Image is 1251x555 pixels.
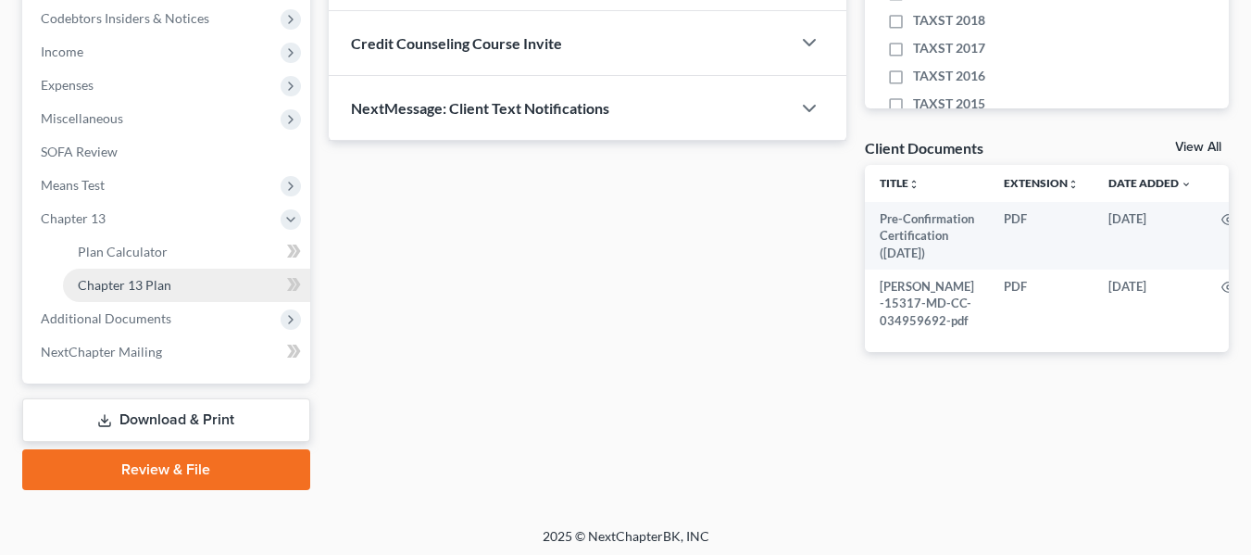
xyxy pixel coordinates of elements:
[913,67,985,85] span: TAXST 2016
[41,77,94,93] span: Expenses
[1094,202,1207,270] td: [DATE]
[989,270,1094,337] td: PDF
[913,39,985,57] span: TAXST 2017
[26,135,310,169] a: SOFA Review
[41,110,123,126] span: Miscellaneous
[41,10,209,26] span: Codebtors Insiders & Notices
[63,235,310,269] a: Plan Calculator
[41,310,171,326] span: Additional Documents
[908,179,919,190] i: unfold_more
[1004,176,1079,190] a: Extensionunfold_more
[22,398,310,442] a: Download & Print
[1068,179,1079,190] i: unfold_more
[351,99,609,117] span: NextMessage: Client Text Notifications
[865,138,983,158] div: Client Documents
[78,277,171,293] span: Chapter 13 Plan
[41,210,106,226] span: Chapter 13
[63,269,310,302] a: Chapter 13 Plan
[22,449,310,490] a: Review & File
[1181,179,1192,190] i: expand_more
[1108,176,1192,190] a: Date Added expand_more
[865,202,989,270] td: Pre-Confirmation Certification ([DATE])
[913,11,985,30] span: TAXST 2018
[41,344,162,359] span: NextChapter Mailing
[1094,270,1207,337] td: [DATE]
[880,176,919,190] a: Titleunfold_more
[913,95,985,113] span: TAXST 2015
[78,244,168,259] span: Plan Calculator
[26,335,310,369] a: NextChapter Mailing
[351,34,562,52] span: Credit Counseling Course Invite
[41,144,118,159] span: SOFA Review
[989,202,1094,270] td: PDF
[41,44,83,59] span: Income
[865,270,989,337] td: [PERSON_NAME] -15317-MD-CC-034959692-pdf
[41,177,105,193] span: Means Test
[1175,141,1221,154] a: View All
